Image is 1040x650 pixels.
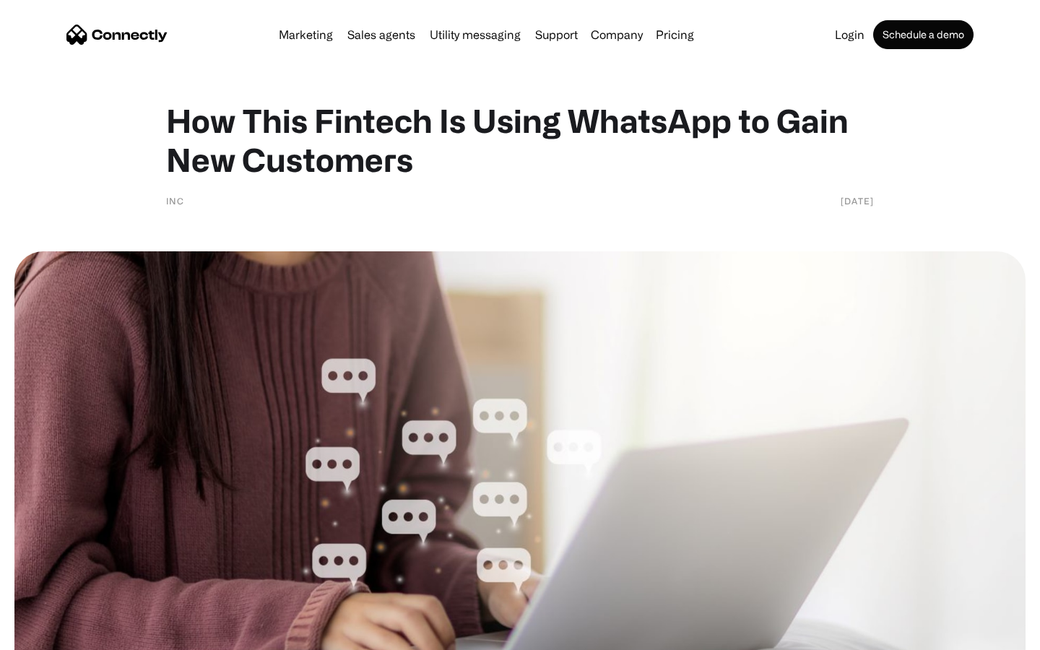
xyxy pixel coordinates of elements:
[166,194,184,208] div: INC
[29,625,87,645] ul: Language list
[529,29,584,40] a: Support
[273,29,339,40] a: Marketing
[166,101,874,179] h1: How This Fintech Is Using WhatsApp to Gain New Customers
[591,25,643,45] div: Company
[342,29,421,40] a: Sales agents
[841,194,874,208] div: [DATE]
[873,20,974,49] a: Schedule a demo
[424,29,526,40] a: Utility messaging
[650,29,700,40] a: Pricing
[14,625,87,645] aside: Language selected: English
[829,29,870,40] a: Login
